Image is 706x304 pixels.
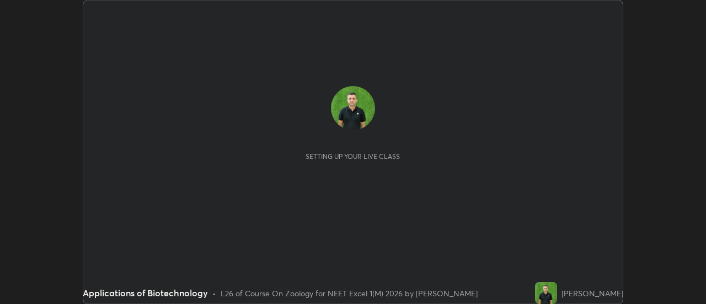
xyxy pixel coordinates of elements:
[331,86,375,130] img: b5f42b8632b64102acc7bc25eb5da93a.jpg
[306,152,400,161] div: Setting up your live class
[535,282,557,304] img: b5f42b8632b64102acc7bc25eb5da93a.jpg
[212,287,216,299] div: •
[221,287,478,299] div: L26 of Course On Zoology for NEET Excel 1(M) 2026 by [PERSON_NAME]
[561,287,623,299] div: [PERSON_NAME]
[83,286,208,300] div: Applications of Biotechnology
